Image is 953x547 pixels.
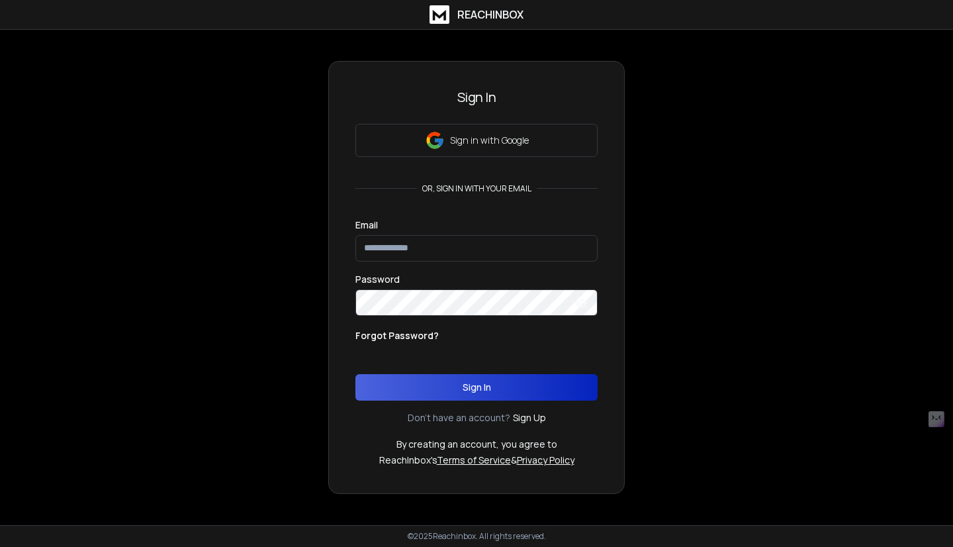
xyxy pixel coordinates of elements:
label: Password [355,275,400,284]
a: Privacy Policy [517,454,574,466]
h3: Sign In [355,88,598,107]
a: Sign Up [513,411,546,424]
label: Email [355,221,378,230]
p: Don't have an account? [408,411,510,424]
button: Sign in with Google [355,124,598,157]
img: logo [430,5,449,24]
button: Sign In [355,374,598,401]
p: Forgot Password? [355,329,439,342]
p: ReachInbox's & [379,454,574,467]
h1: ReachInbox [457,7,523,23]
a: Terms of Service [437,454,511,466]
p: Sign in with Google [450,134,529,147]
a: ReachInbox [430,5,523,24]
p: By creating an account, you agree to [396,438,557,451]
p: © 2025 Reachinbox. All rights reserved. [408,531,546,542]
p: or, sign in with your email [417,183,537,194]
